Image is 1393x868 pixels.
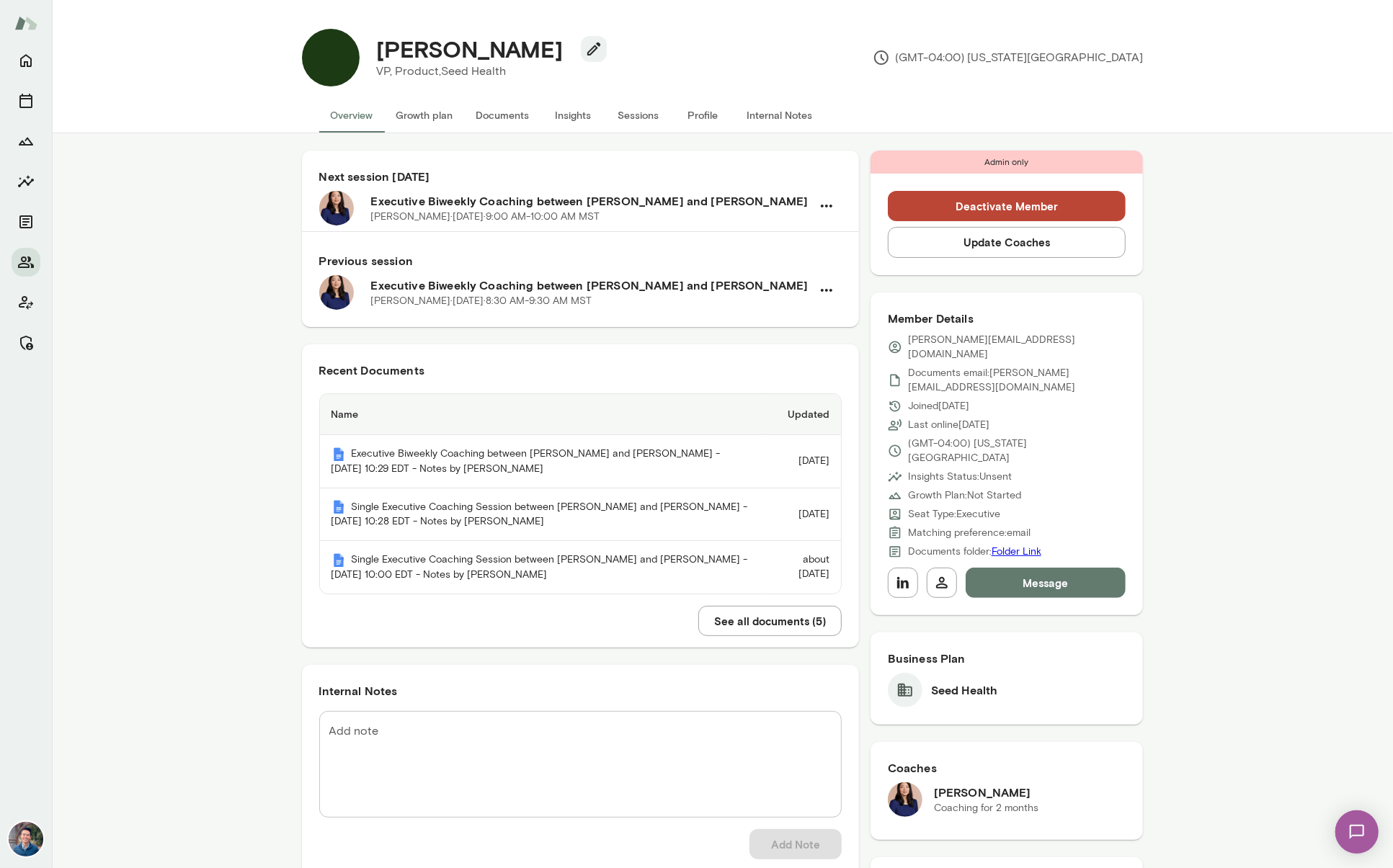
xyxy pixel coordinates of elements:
div: Admin only [871,151,1144,174]
h6: Internal Notes [319,682,842,699]
h6: Seed Health [931,681,998,699]
p: VP, Product, Seed Health [377,63,595,80]
h6: Executive Biweekly Coaching between [PERSON_NAME] and [PERSON_NAME] [371,277,811,294]
p: Last online [DATE] [908,418,989,432]
p: [PERSON_NAME] · [DATE] · 9:00 AM-10:00 AM MST [371,210,600,224]
p: [PERSON_NAME] · [DATE] · 8:30 AM-9:30 AM MST [371,294,592,308]
button: Growth Plan [12,127,40,156]
th: Updated [765,394,841,435]
button: Insights [12,167,40,196]
th: Name [320,394,765,435]
img: Alex Yu [9,822,43,856]
p: Documents folder: [908,545,1041,559]
button: Client app [12,288,40,317]
button: Internal Notes [736,98,824,133]
p: Documents email: [PERSON_NAME][EMAIL_ADDRESS][DOMAIN_NAME] [908,366,1126,395]
button: Deactivate Member [888,191,1126,221]
button: Members [12,248,40,277]
h6: Member Details [888,310,1126,327]
button: Message [966,568,1126,598]
p: Growth Plan: Not Started [908,488,1021,503]
button: Documents [12,207,40,236]
td: [DATE] [765,435,841,488]
p: (GMT-04:00) [US_STATE][GEOGRAPHIC_DATA] [873,49,1144,66]
button: Growth plan [385,98,465,133]
th: Single Executive Coaching Session between [PERSON_NAME] and [PERSON_NAME] - [DATE] 10:00 EDT - No... [320,541,765,594]
p: (GMT-04:00) [US_STATE][GEOGRAPHIC_DATA] [908,437,1126,465]
button: Overview [319,98,385,133]
button: Update Coaches [888,227,1126,257]
h6: [PERSON_NAME] [934,784,1038,801]
th: Single Executive Coaching Session between [PERSON_NAME] and [PERSON_NAME] - [DATE] 10:28 EDT - No... [320,488,765,542]
td: about [DATE] [765,541,841,594]
button: Insights [541,98,606,133]
h6: Next session [DATE] [319,168,842,185]
p: [PERSON_NAME][EMAIL_ADDRESS][DOMAIN_NAME] [908,333,1126,362]
a: Folder Link [992,545,1041,558]
h4: [PERSON_NAME] [377,35,564,63]
img: Monica Chin [302,29,360,86]
img: Mento [331,447,346,462]
button: See all documents (5) [698,606,842,636]
td: [DATE] [765,488,841,542]
h6: Executive Biweekly Coaching between [PERSON_NAME] and [PERSON_NAME] [371,192,811,210]
p: Seat Type: Executive [908,507,1000,522]
p: Matching preference: email [908,526,1031,540]
h6: Coaches [888,759,1126,777]
button: Sessions [12,86,40,115]
img: Mento [331,500,346,514]
p: Insights Status: Unsent [908,470,1012,484]
img: Mento [14,9,37,37]
p: Joined [DATE] [908,399,969,413]
th: Executive Biweekly Coaching between [PERSON_NAME] and [PERSON_NAME] - [DATE] 10:29 EDT - Notes by... [320,435,765,488]
p: Coaching for 2 months [934,801,1038,815]
h6: Previous session [319,252,842,269]
button: Profile [671,98,736,133]
button: Home [12,46,40,75]
button: Sessions [606,98,671,133]
h6: Recent Documents [319,362,842,379]
h6: Business Plan [888,650,1126,667]
button: Manage [12,328,40,357]
button: Documents [465,98,541,133]
img: Leah Kim [888,782,922,817]
img: Mento [331,553,346,568]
